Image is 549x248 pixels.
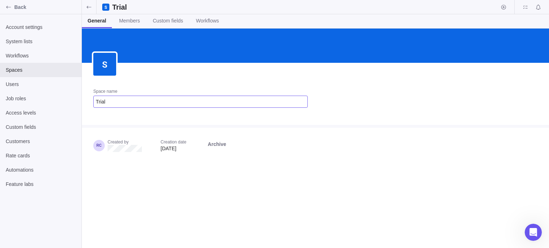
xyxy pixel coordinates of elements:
div: Space name [93,88,308,96]
span: Custom fields [6,123,76,131]
span: Start timer [499,2,509,12]
span: Spaces [6,66,76,74]
span: Automations [6,166,76,173]
span: Rate cards [6,152,76,159]
span: Notifications [533,2,543,12]
span: General [88,17,106,24]
span: Users [6,81,76,88]
span: System lists [6,38,76,45]
span: Workflows [196,17,219,24]
span: Job roles [6,95,76,102]
a: General [82,14,112,28]
span: Back [14,4,79,11]
span: Custom fields [153,17,183,24]
span: Account settings [6,24,76,31]
span: Customers [6,138,76,145]
span: Archive [208,141,226,148]
span: Members [119,17,140,24]
div: Created by [108,139,142,145]
span: Access levels [6,109,76,116]
a: Workflows [190,14,224,28]
span: Archive [205,139,229,149]
iframe: Intercom live chat [525,224,542,241]
a: Notifications [533,5,543,11]
span: My assignments [520,2,530,12]
a: Custom fields [147,14,189,28]
h2: Trial [112,2,134,12]
a: My assignments [520,5,530,11]
span: [DATE] [160,146,176,151]
a: Members [113,14,145,28]
span: Workflows [6,52,76,59]
div: Creation date [160,139,186,145]
span: Feature labs [6,181,76,188]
